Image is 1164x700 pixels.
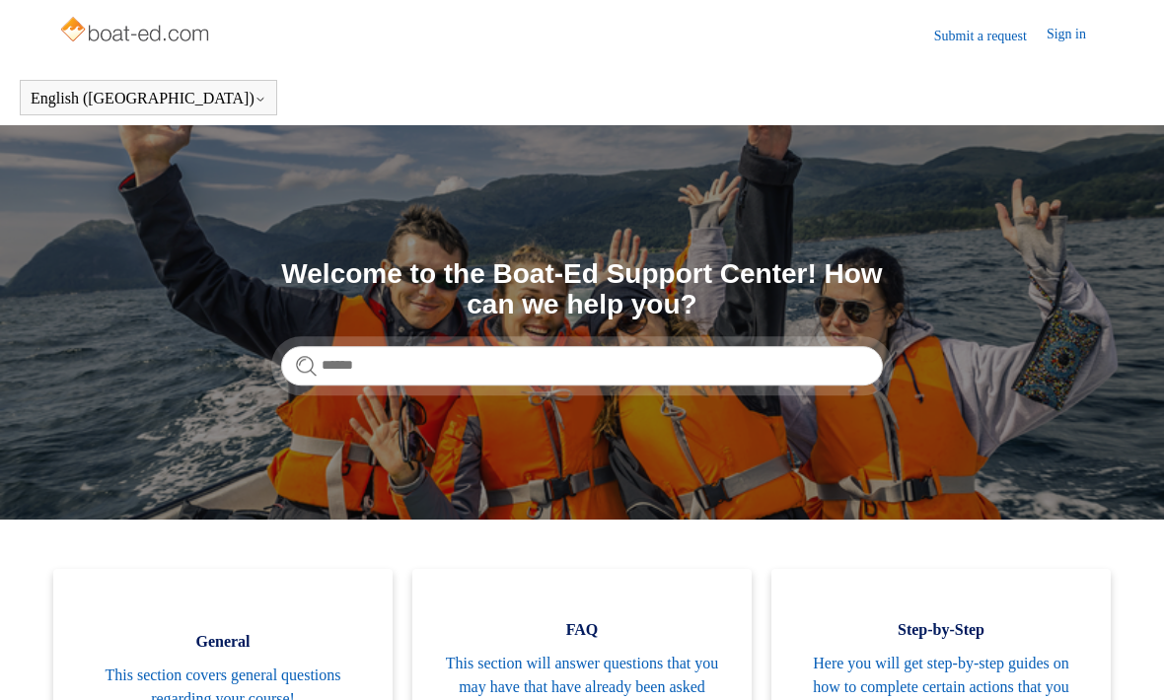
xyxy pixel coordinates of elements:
span: General [83,630,363,654]
span: Step-by-Step [801,618,1081,642]
a: Submit a request [934,26,1047,46]
button: English ([GEOGRAPHIC_DATA]) [31,90,266,107]
h1: Welcome to the Boat-Ed Support Center! How can we help you? [281,259,883,320]
img: Boat-Ed Help Center home page [58,12,215,51]
a: Sign in [1047,24,1106,47]
span: FAQ [442,618,722,642]
input: Search [281,346,883,385]
div: Live chat [1098,634,1149,685]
